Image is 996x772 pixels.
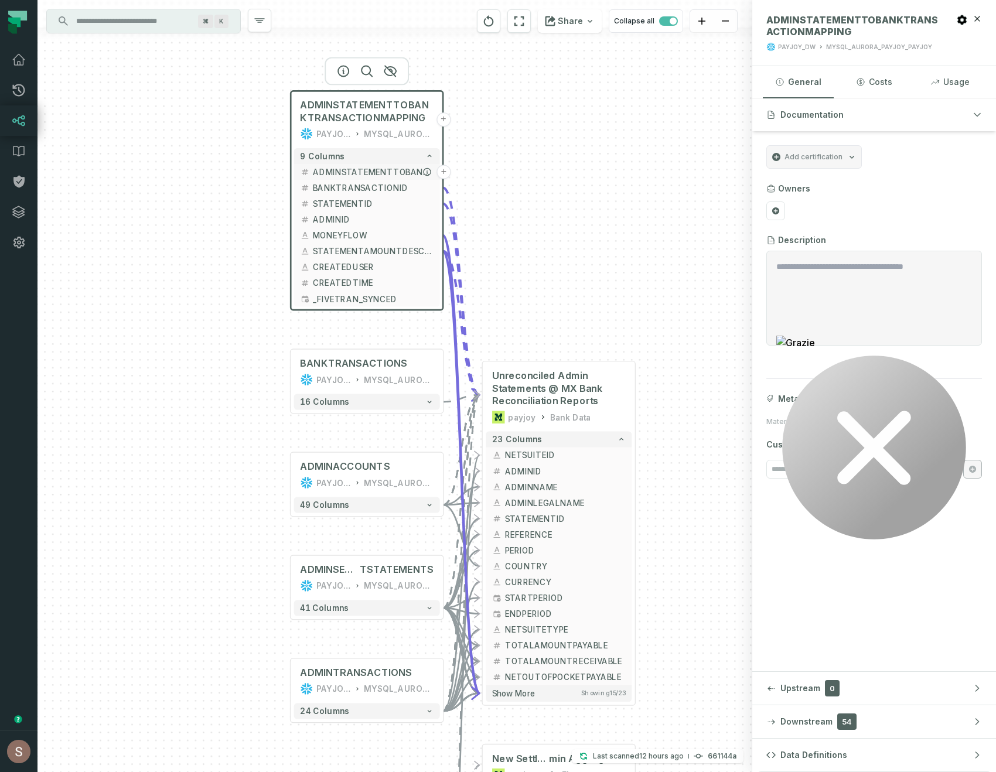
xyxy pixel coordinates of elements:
span: string [492,530,502,539]
span: string [492,498,502,507]
span: NETOUTOFPOCKETPAYABLE [505,671,626,683]
span: 49 columns [300,500,349,510]
button: CREATEDUSER [294,259,440,275]
span: decimal [300,278,309,288]
g: Edge from e9270d9a49d5a175f0b62f9175535d67 to 3ceb5bf4d96c4c25ea8f5fcb74c65ee7 [443,505,479,566]
button: TOTALAMOUNTRECEIVABLE [486,653,632,669]
button: REFERENCE [486,527,632,542]
span: string [492,561,502,571]
button: STARTPERIOD [486,590,632,606]
div: MYSQL_AURORA_PAYJOY_PAYJOY [364,373,434,386]
div: PAYJOY_DW [316,476,352,489]
span: decimal [492,641,502,650]
span: 24 columns [300,706,349,716]
span: PERIOD [505,544,626,556]
span: string [492,482,502,491]
span: 23 columns [492,435,542,444]
button: Documentation [752,98,996,131]
div: MYSQL_AURORA_PAYJOY_PAYJOY [364,476,434,489]
button: COUNTRY [486,558,632,574]
button: Last scanned[DATE] 4:10:44 AM661144a [572,749,743,763]
img: avatar of Shay Gafniel [7,740,30,763]
span: string [492,545,502,555]
relative-time: Aug 24, 2025, 4:10 AM GMT+3 [639,751,684,760]
span: decimal [300,199,309,209]
div: MYSQL_AURORA_PAYJOY_PAYJOY [364,579,434,592]
div: Tooltip anchor [13,714,23,725]
button: Data Definitions [752,739,996,771]
div: MYSQL_AURORA_PAYJOY_PAYJOY [826,43,932,52]
span: string [492,578,502,587]
button: General [763,66,834,98]
button: NETSUITETYPE [486,621,632,637]
span: STATEMENTID [313,198,434,210]
span: date [492,609,502,619]
button: TOTALAMOUNTPAYABLE [486,637,632,653]
button: + [436,112,451,127]
button: Usage [915,66,985,98]
button: MONEYFLOW [294,227,440,243]
div: PAYJOY_DW [778,43,816,52]
button: PERIOD [486,542,632,558]
span: Showing 15 / 23 [581,689,626,698]
span: 41 columns [300,603,349,613]
span: Press ⌘ + K to focus the search bar [198,15,213,28]
button: STATEMENTAMOUNTDESCRIPTION [294,243,440,259]
div: PAYJOY_DW [316,128,352,141]
span: ADMINLEGALNAME [505,497,626,508]
span: string [300,231,309,240]
span: min Aggregates [549,753,625,766]
span: integer [492,466,502,476]
span: CREATEDUSER [313,261,434,273]
h3: Description [778,234,826,246]
button: Collapse all [609,9,683,33]
button: STATEMENTID [486,511,632,527]
span: STATEMENTID [505,513,626,524]
span: Materialization [766,417,817,426]
span: 0 [825,680,840,696]
button: zoom out [714,10,737,33]
span: ADMINID [313,214,434,226]
g: Edge from 82a1077e940885bbe9b7b87881748d93 to 3ceb5bf4d96c4c25ea8f5fcb74c65ee7 [443,534,479,608]
div: ADMINTRANSACTIONS [300,667,412,679]
button: Share [538,9,602,33]
g: Edge from e9270d9a49d5a175f0b62f9175535d67 to 3ceb5bf4d96c4c25ea8f5fcb74c65ee7 [443,503,479,505]
button: Upstream0 [752,672,996,705]
g: Edge from 59f7be5cb3c0722c5a0c119c5cbbd686 to 3ceb5bf4d96c4c25ea8f5fcb74c65ee7 [443,630,479,711]
button: STATEMENTID [294,196,440,211]
p: Last scanned [593,750,684,762]
button: ADMINNAME [486,479,632,495]
button: ADMINLEGALNAME [486,495,632,511]
button: CREATEDTIME [294,275,440,291]
button: + [436,165,451,179]
span: decimal [492,657,502,666]
span: Show more [492,688,535,698]
g: Edge from 59f7be5cb3c0722c5a0c119c5cbbd686 to 3ceb5bf4d96c4c25ea8f5fcb74c65ee7 [443,645,479,711]
span: Data Definitions [780,749,847,761]
span: ADMINID [505,465,626,477]
span: 9 columns [300,151,344,160]
button: Costs [838,66,909,98]
h3: Owners [778,183,810,194]
span: CURRENCY [505,576,626,587]
span: NETSUITETYPE [505,624,626,636]
button: ADMINID [294,211,440,227]
span: decimal [492,672,502,682]
span: STARTPERIOD [505,592,626,604]
span: NETSUITEID [505,449,626,461]
span: Upstream [780,682,820,694]
span: Unreconciled Admin Statements @ MX Bank Reconciliation Reports [492,370,625,408]
span: integer [492,514,502,523]
span: Documentation [780,109,844,121]
button: Downstream54 [752,705,996,738]
span: New Settlement Statements - Aggregates @ Admin Settlement - All Ad [492,753,549,766]
span: decimal [300,167,309,176]
button: BANKTRANSACTIONID [294,180,440,196]
span: REFERENCE [505,528,626,540]
button: Add certification [766,145,862,169]
button: Show moreShowing15/23 [486,685,632,702]
div: MYSQL_AURORA_PAYJOY_PAYJOY [364,128,434,141]
span: MONEYFLOW [313,230,434,241]
span: BANKTRANSACTIONID [313,182,434,193]
button: NETOUTOFPOCKETPAYABLE [486,669,632,685]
